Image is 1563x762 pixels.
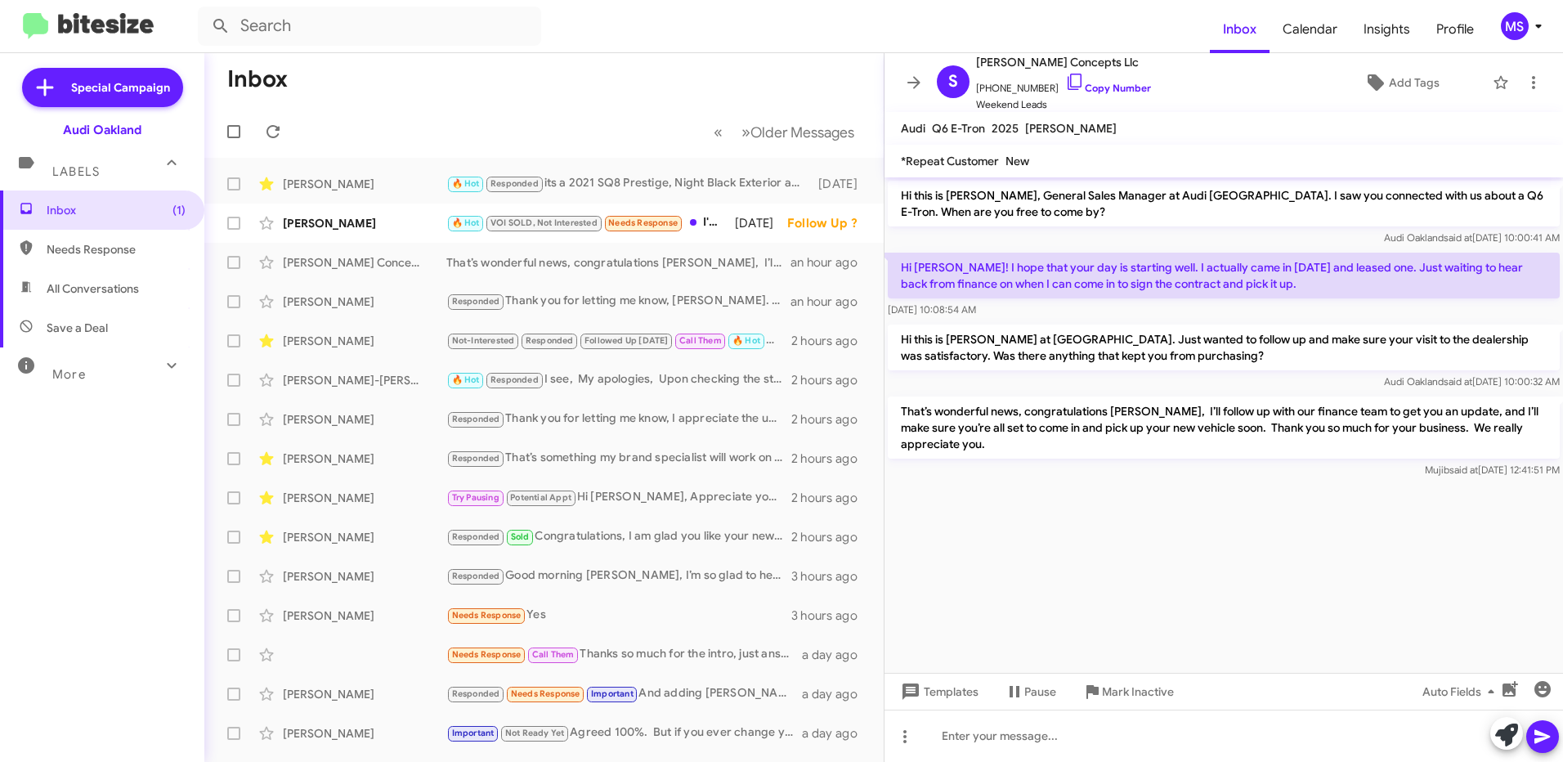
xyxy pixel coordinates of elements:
span: Needs Response [47,241,186,258]
div: a day ago [802,725,871,742]
span: said at [1449,464,1478,476]
div: That’s something my brand specialist will work on together with one of my sales managers, and the... [446,449,791,468]
div: 3 hours ago [791,607,871,624]
div: [PERSON_NAME] Concepts Llc [283,254,446,271]
span: 🔥 Hot [452,178,480,189]
span: Not Ready Yet [505,728,565,738]
div: Follow Up ? [787,215,871,231]
div: And adding [PERSON_NAME] here who is also a cofounder and can help :) [446,684,802,703]
div: Yes [446,606,791,625]
div: an hour ago [790,294,871,310]
span: All Conversations [47,280,139,297]
span: *Repeat Customer [901,154,999,168]
div: I'm almost done with work soon if are we going to revisit a deal or something [446,213,735,232]
div: [PERSON_NAME] [283,607,446,624]
div: 2 hours ago [791,411,871,428]
div: 2 hours ago [791,490,871,506]
div: Thanks so much for the intro, just answered on the other group chat! [446,645,802,664]
span: Weekend Leads [976,96,1151,113]
span: [DATE] 10:08:54 AM [888,303,976,316]
span: 🔥 Hot [732,335,760,346]
span: Needs Response [452,649,522,660]
a: Copy Number [1065,82,1151,94]
div: [PERSON_NAME] [283,686,446,702]
h1: Inbox [227,66,288,92]
div: 2 hours ago [791,333,871,349]
div: [DATE] [811,176,871,192]
div: [PERSON_NAME] [283,215,446,231]
span: Try Pausing [452,492,499,503]
span: [PERSON_NAME] Concepts Llc [976,52,1151,72]
span: (1) [172,202,186,218]
span: Mark Inactive [1102,677,1174,706]
span: [PERSON_NAME] [1025,121,1117,136]
div: [PERSON_NAME] [283,450,446,467]
span: » [741,122,750,142]
span: S [948,69,958,95]
input: Search [198,7,541,46]
span: « [714,122,723,142]
div: [PERSON_NAME]-[PERSON_NAME] [283,372,446,388]
button: Pause [992,677,1069,706]
div: [PERSON_NAME] [283,176,446,192]
span: 🔥 Hot [452,374,480,385]
span: Calendar [1270,6,1350,53]
span: Important [452,728,495,738]
div: Audi Oakland [63,122,141,138]
span: Followed Up [DATE] [584,335,669,346]
div: Good morning [PERSON_NAME], My apologies as I was out of office for the past couple of days. Did ... [446,331,791,350]
div: [PERSON_NAME] [283,490,446,506]
span: Sold [511,531,530,542]
div: its a 2021 SQ8 Prestige, Night Black Exterior and Black interior. around 61k some change miles. [446,174,811,193]
span: Needs Response [511,688,580,699]
span: said at [1444,231,1472,244]
a: Insights [1350,6,1423,53]
div: MS [1501,12,1529,40]
span: Audi [901,121,925,136]
span: Responded [452,571,500,581]
nav: Page navigation example [705,115,864,149]
span: Responded [452,688,500,699]
button: Next [732,115,864,149]
span: Responded [490,178,539,189]
div: [PERSON_NAME] [283,725,446,742]
div: Hi [PERSON_NAME], Appreciate you your time and responding back to my message. I would love to you... [446,488,791,507]
div: That’s wonderful news, congratulations [PERSON_NAME], I’ll follow up with our finance team to get... [446,254,790,271]
p: Hi [PERSON_NAME]! I hope that your day is starting well. I actually came in [DATE] and leased one... [888,253,1560,298]
div: 2 hours ago [791,529,871,545]
span: Potential Appt [510,492,571,503]
button: Mark Inactive [1069,677,1187,706]
div: Good morning [PERSON_NAME], I’m so glad to hear that and happy [PERSON_NAME] was able to take gre... [446,567,791,585]
p: Hi this is [PERSON_NAME] at [GEOGRAPHIC_DATA]. Just wanted to follow up and make sure your visit ... [888,325,1560,370]
button: Templates [885,677,992,706]
div: an hour ago [790,254,871,271]
div: [DATE] [735,215,787,231]
a: Profile [1423,6,1487,53]
div: [PERSON_NAME] [283,294,446,310]
span: Add Tags [1389,68,1440,97]
button: Previous [704,115,732,149]
span: More [52,367,86,382]
span: Responded [490,374,539,385]
span: Q6 E-Tron [932,121,985,136]
span: Responded [526,335,574,346]
span: Special Campaign [71,79,170,96]
span: Call Them [679,335,722,346]
span: said at [1444,375,1472,388]
span: Needs Response [452,610,522,621]
span: Responded [452,414,500,424]
p: Hi this is [PERSON_NAME], General Sales Manager at Audi [GEOGRAPHIC_DATA]. I saw you connected wi... [888,181,1560,226]
span: Needs Response [608,217,678,228]
div: 2 hours ago [791,372,871,388]
a: Inbox [1210,6,1270,53]
div: Agreed 100%. But if you ever change you mind, please do not hesitate to reach out. I’m here to help. [446,724,802,742]
div: Thank you for letting me know, [PERSON_NAME]. I appreciate you already coming in. I’d love to per... [446,292,790,311]
div: I see, My apologies, Upon checking the status of the vehicle, It seems like the vehicle was sold. [446,370,791,389]
span: Responded [452,531,500,542]
div: [PERSON_NAME] [283,568,446,585]
button: Auto Fields [1409,677,1514,706]
span: Pause [1024,677,1056,706]
div: Thank you for letting me know, I appreciate the update. If you have another vehicle in mind or so... [446,410,791,428]
div: a day ago [802,686,871,702]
